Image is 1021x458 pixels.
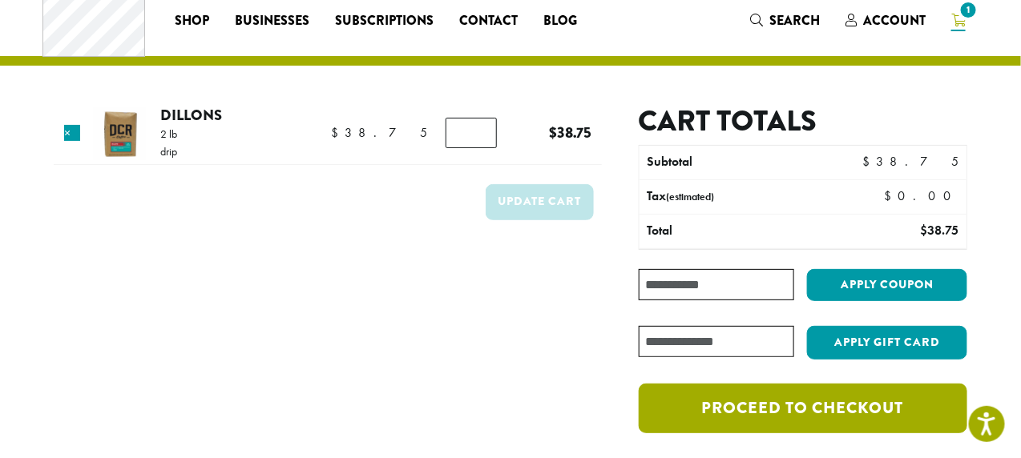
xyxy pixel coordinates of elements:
img: Dillons [94,108,146,160]
p: drip [160,146,177,157]
p: 2 lb [160,128,177,139]
small: (estimated) [667,190,715,203]
bdi: 38.75 [920,222,958,239]
th: Tax [640,180,871,214]
span: Subscriptions [336,11,434,31]
a: Search [737,7,833,34]
span: $ [920,222,927,239]
span: $ [884,187,898,204]
a: Shop [163,8,223,34]
th: Subtotal [640,146,836,179]
span: Account [863,11,926,30]
bdi: 38.75 [862,153,958,170]
bdi: 0.00 [884,187,958,204]
span: $ [331,124,345,141]
span: Search [769,11,820,30]
a: Proceed to checkout [639,384,967,433]
span: Shop [176,11,210,31]
bdi: 38.75 [331,124,427,141]
span: Blog [544,11,578,31]
span: $ [549,122,557,143]
button: Update cart [486,184,594,220]
button: Apply Gift Card [807,326,967,360]
button: Apply coupon [807,269,967,302]
a: Remove this item [64,125,80,141]
h2: Cart totals [639,104,967,139]
bdi: 38.75 [549,122,591,143]
a: Dillons [160,104,222,126]
th: Total [640,215,836,248]
span: $ [862,153,876,170]
span: Businesses [236,11,310,31]
span: Contact [460,11,519,31]
input: Product quantity [446,118,497,148]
